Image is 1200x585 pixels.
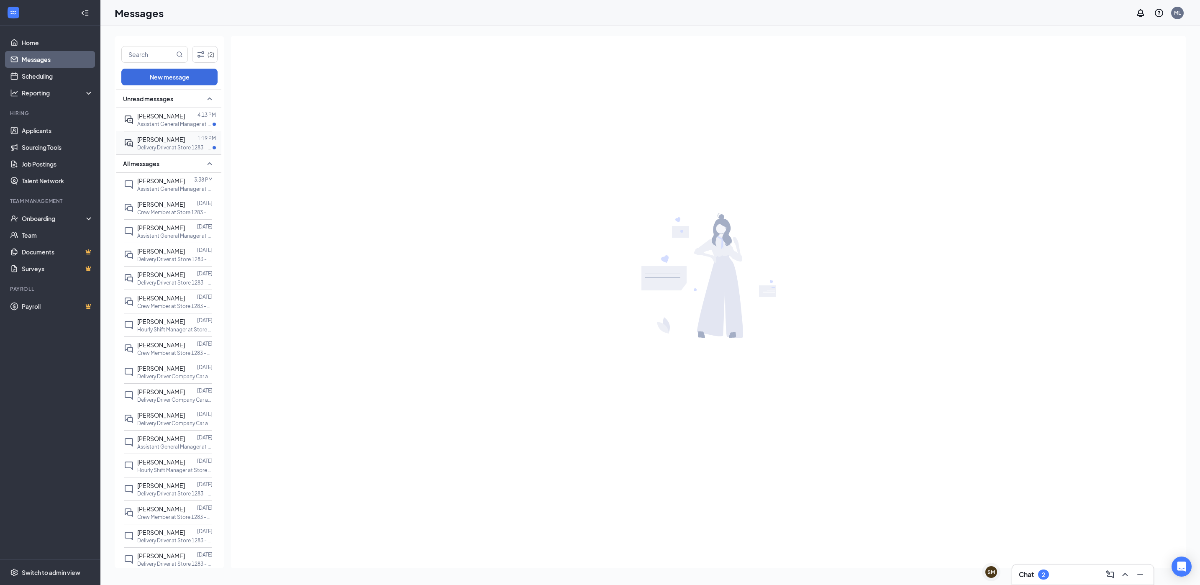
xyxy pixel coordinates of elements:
span: [PERSON_NAME] [137,112,185,120]
svg: SmallChevronUp [205,94,215,104]
a: Sourcing Tools [22,139,93,156]
svg: ChatInactive [124,531,134,541]
span: [PERSON_NAME] [137,294,185,302]
p: [DATE] [197,551,213,558]
p: [DATE] [197,364,213,371]
svg: DoubleChat [124,203,134,213]
svg: ChatInactive [124,180,134,190]
span: [PERSON_NAME] [137,177,185,185]
svg: Collapse [81,9,89,17]
span: All messages [123,159,159,168]
span: Unread messages [123,95,173,103]
a: Team [22,227,93,244]
div: Team Management [10,198,92,205]
div: SM [987,569,995,576]
p: Assistant General Manager at Store 1283 - Orem [137,185,213,192]
p: Delivery Driver at Store 1283 - Orem [137,560,213,567]
span: [PERSON_NAME] [137,364,185,372]
svg: Minimize [1135,570,1145,580]
svg: SmallChevronUp [205,159,215,169]
p: Delivery Driver at Store 1283 - Orem [137,256,213,263]
p: Hourly Shift Manager at Store 1283 - Orem [137,467,213,474]
div: Switch to admin view [22,568,80,577]
a: SurveysCrown [22,260,93,277]
p: Hourly Shift Manager at Store 1283 - Orem [137,326,213,333]
p: Delivery Driver at Store 1283 - Orem [137,144,213,151]
div: Open Intercom Messenger [1172,557,1192,577]
input: Search [122,46,174,62]
button: New message [121,69,218,85]
a: DocumentsCrown [22,244,93,260]
p: [DATE] [197,223,213,230]
p: 1:19 PM [197,135,216,142]
svg: ChatInactive [124,461,134,471]
svg: UserCheck [10,214,18,223]
svg: DoubleChat [124,414,134,424]
a: PayrollCrown [22,298,93,315]
svg: DoubleChat [124,297,134,307]
svg: ChatInactive [124,437,134,447]
svg: WorkstreamLogo [9,8,18,17]
a: Messages [22,51,93,68]
p: [DATE] [197,340,213,347]
a: Job Postings [22,156,93,172]
svg: DoubleChat [124,508,134,518]
svg: ChatInactive [124,554,134,564]
p: Assistant General Manager at Store 1283 - Orem [137,121,213,128]
p: Crew Member at Store 1283 - Orem [137,349,213,357]
p: Crew Member at Store 1283 - Orem [137,513,213,521]
div: Hiring [10,110,92,117]
span: [PERSON_NAME] [137,505,185,513]
svg: Notifications [1136,8,1146,18]
div: Payroll [10,285,92,292]
span: [PERSON_NAME] [137,388,185,395]
svg: DoubleChat [124,273,134,283]
p: [DATE] [197,246,213,254]
p: Delivery Driver at Store 1283 - Orem [137,279,213,286]
span: [PERSON_NAME] [137,482,185,489]
a: Home [22,34,93,51]
span: [PERSON_NAME] [137,318,185,325]
span: [PERSON_NAME] [137,247,185,255]
p: [DATE] [197,411,213,418]
span: [PERSON_NAME] [137,271,185,278]
span: [PERSON_NAME] [137,529,185,536]
p: [DATE] [197,504,213,511]
a: Scheduling [22,68,93,85]
svg: ActiveDoubleChat [124,138,134,148]
a: Applicants [22,122,93,139]
span: [PERSON_NAME] [137,411,185,419]
button: Minimize [1133,568,1147,581]
p: 3:38 PM [194,176,213,183]
svg: Filter [196,49,206,59]
h1: Messages [115,6,164,20]
p: Crew Member at Store 1283 - Orem [137,209,213,216]
svg: MagnifyingGlass [176,51,183,58]
p: [DATE] [197,434,213,441]
span: [PERSON_NAME] [137,200,185,208]
p: Assistant General Manager at Store 1283 - Orem [137,232,213,239]
svg: ComposeMessage [1105,570,1115,580]
p: Delivery Driver at Store 1283 - Orem [137,537,213,544]
svg: ChatInactive [124,484,134,494]
svg: ChevronUp [1120,570,1130,580]
svg: DoubleChat [124,344,134,354]
p: [DATE] [197,528,213,535]
p: Delivery Driver Company Car at Store 1283 - Orem [137,396,213,403]
span: [PERSON_NAME] [137,552,185,559]
div: Reporting [22,89,94,97]
p: Delivery Driver at Store 1283 - Orem [137,490,213,497]
span: [PERSON_NAME] [137,341,185,349]
svg: QuestionInfo [1154,8,1164,18]
svg: ActiveDoubleChat [124,115,134,125]
svg: ChatInactive [124,390,134,400]
svg: Settings [10,568,18,577]
p: Crew Member at Store 1283 - Orem [137,303,213,310]
svg: ChatInactive [124,367,134,377]
p: [DATE] [197,293,213,300]
a: Talent Network [22,172,93,189]
p: Assistant General Manager at Store 1283 - Orem [137,443,213,450]
div: 2 [1042,571,1045,578]
p: [DATE] [197,481,213,488]
svg: ChatInactive [124,226,134,236]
